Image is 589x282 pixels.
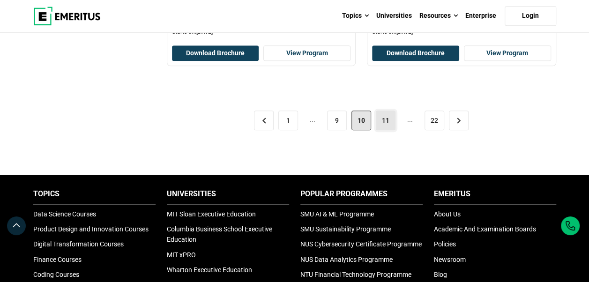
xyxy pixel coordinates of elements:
a: Data Science Courses [33,210,96,218]
span: [DATE] [396,29,413,35]
a: < [254,111,274,130]
a: Blog [434,271,447,278]
a: Columbia Business School Executive Education [167,225,272,243]
a: 22 [425,111,444,130]
a: > [449,111,469,130]
button: Download Brochure [372,45,459,61]
a: Academic And Examination Boards [434,225,536,233]
a: NUS Cybersecurity Certificate Programme [300,240,422,248]
a: 11 [376,111,395,130]
a: Coding Courses [33,271,79,278]
button: Download Brochure [172,45,259,61]
a: Finance Courses [33,256,82,263]
a: MIT xPRO [167,251,196,259]
span: 10 [351,111,371,130]
a: 1 [278,111,298,130]
a: NTU Financial Technology Programme [300,271,411,278]
span: [DATE] [196,29,213,35]
a: Newsroom [434,256,466,263]
span: ... [400,111,420,130]
a: NUS Data Analytics Programme [300,256,393,263]
a: View Program [263,45,350,61]
a: Product Design and Innovation Courses [33,225,149,233]
a: SMU Sustainability Programme [300,225,391,233]
a: Policies [434,240,456,248]
a: 9 [327,111,347,130]
a: Wharton Executive Education [167,266,252,274]
a: MIT Sloan Executive Education [167,210,256,218]
a: View Program [464,45,551,61]
a: SMU AI & ML Programme [300,210,374,218]
a: Digital Transformation Courses [33,240,124,248]
span: ... [303,111,322,130]
a: Login [505,6,556,26]
a: About Us [434,210,461,218]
